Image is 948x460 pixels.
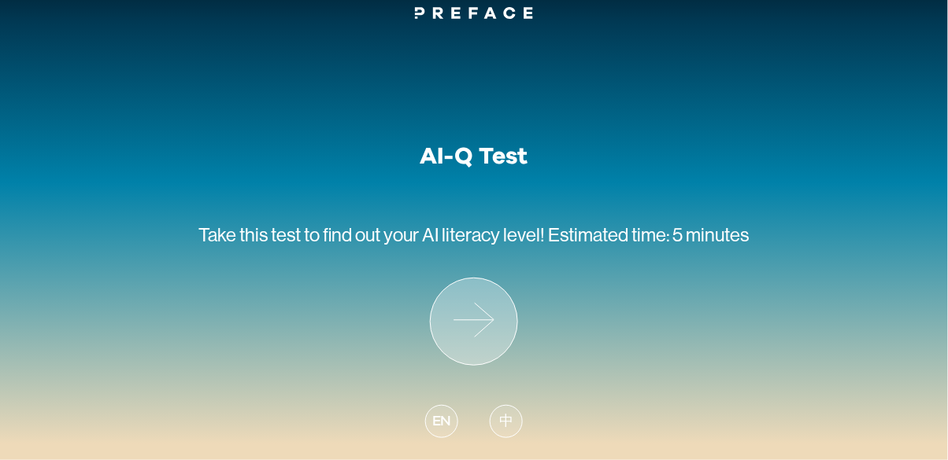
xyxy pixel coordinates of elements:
span: find out your AI literacy level! [323,224,545,245]
span: 中 [499,411,513,432]
h1: AI-Q Test [420,142,528,171]
span: Take this test to [198,224,320,245]
span: Estimated time: 5 minutes [548,224,750,245]
span: EN [432,411,451,432]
